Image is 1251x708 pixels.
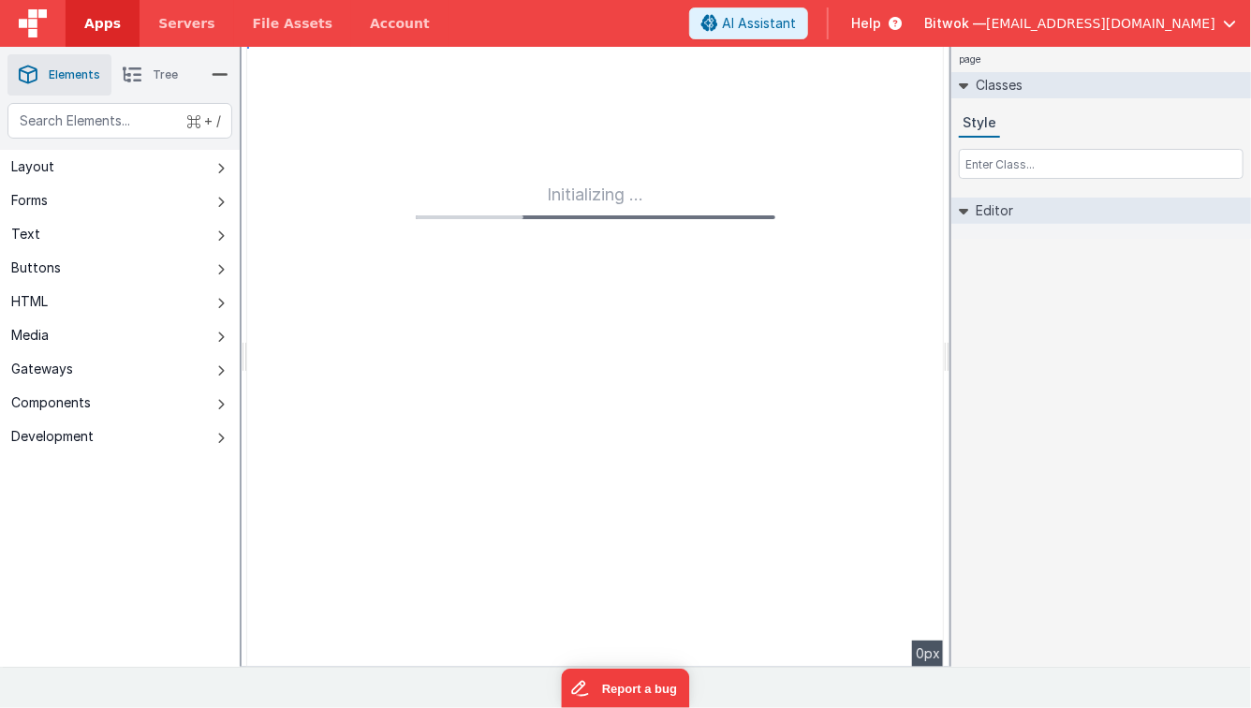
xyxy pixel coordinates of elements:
button: Bitwok — [EMAIL_ADDRESS][DOMAIN_NAME] [924,14,1236,33]
span: AI Assistant [722,14,796,33]
div: Layout [11,157,54,176]
input: Search Elements... [7,103,232,139]
button: Style [959,110,1000,138]
input: Enter Class... [959,149,1244,179]
span: + / [187,103,221,139]
span: Help [851,14,881,33]
iframe: Marker.io feedback button [562,669,690,708]
div: Text [11,225,40,243]
span: File Assets [253,14,333,33]
span: Apps [84,14,121,33]
span: Elements [49,67,100,82]
h2: Classes [968,72,1023,98]
span: Tree [153,67,178,82]
h2: Editor [968,198,1013,224]
div: Forms [11,191,48,210]
div: Gateways [11,360,73,378]
span: [EMAIL_ADDRESS][DOMAIN_NAME] [986,14,1215,33]
div: Development [11,427,94,446]
div: --> [247,47,944,667]
span: Servers [158,14,214,33]
span: Bitwok — [924,14,986,33]
div: Initializing ... [416,182,775,219]
div: 0px [912,641,944,667]
div: Buttons [11,258,61,277]
div: Components [11,393,91,412]
div: Media [11,326,49,345]
button: AI Assistant [689,7,808,39]
h4: page [951,47,989,72]
div: HTML [11,292,48,311]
